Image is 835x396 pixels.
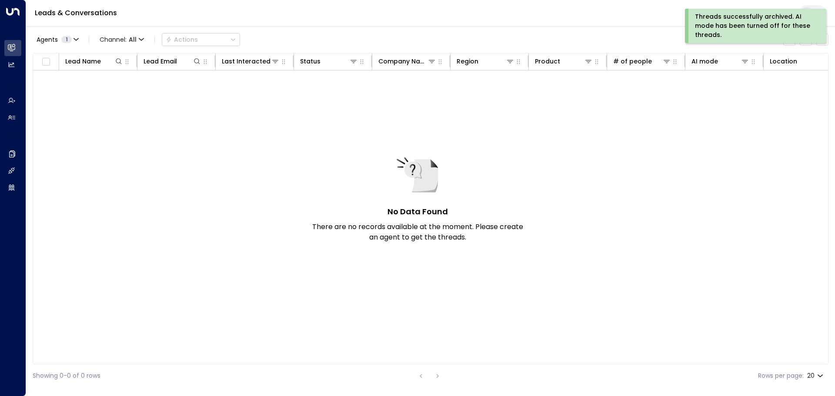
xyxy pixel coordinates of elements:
div: Product [535,56,593,67]
span: Toggle select all [40,57,51,67]
div: Lead Email [144,56,201,67]
p: There are no records available at the moment. Please create an agent to get the threads. [309,222,526,243]
div: AI mode [691,56,718,67]
span: All [129,36,137,43]
h5: No Data Found [387,206,448,217]
div: # of people [613,56,671,67]
nav: pagination navigation [415,370,443,381]
div: Last Interacted [222,56,271,67]
div: Threads successfully archived. AI mode has been turned off for these threads. [695,12,815,40]
button: Channel:All [96,33,147,46]
div: Lead Name [65,56,101,67]
button: Agents1 [33,33,82,46]
div: AI mode [691,56,749,67]
div: Region [457,56,514,67]
a: Leads & Conversations [35,8,117,18]
div: # of people [613,56,652,67]
div: Lead Email [144,56,177,67]
span: Channel: [96,33,147,46]
div: 20 [807,369,825,382]
div: Product [535,56,560,67]
div: Actions [166,36,198,43]
div: Company Name [378,56,428,67]
span: Agents [37,37,58,43]
div: Company Name [378,56,436,67]
div: Button group with a nested menu [162,33,240,46]
div: Region [457,56,478,67]
div: Last Interacted [222,56,280,67]
div: Location [770,56,797,67]
div: Status [300,56,358,67]
span: 1 [61,36,72,43]
div: Lead Name [65,56,123,67]
label: Rows per page: [758,371,804,380]
div: Status [300,56,321,67]
button: Actions [162,33,240,46]
div: Showing 0-0 of 0 rows [33,371,100,380]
